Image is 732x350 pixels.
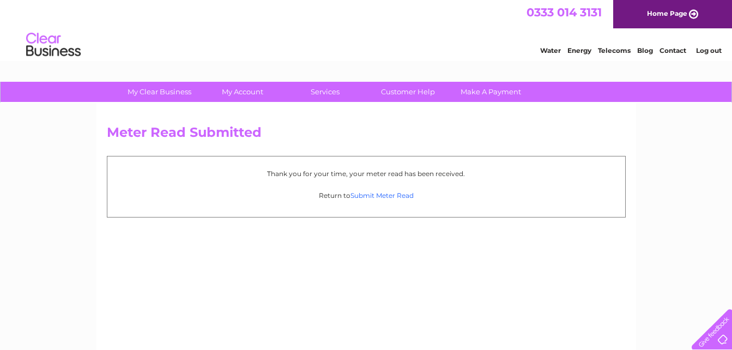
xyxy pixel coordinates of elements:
[540,46,561,55] a: Water
[567,46,591,55] a: Energy
[197,82,287,102] a: My Account
[107,125,626,146] h2: Meter Read Submitted
[660,46,686,55] a: Contact
[446,82,536,102] a: Make A Payment
[696,46,722,55] a: Log out
[26,28,81,62] img: logo.png
[363,82,453,102] a: Customer Help
[109,6,624,53] div: Clear Business is a trading name of Verastar Limited (registered in [GEOGRAPHIC_DATA] No. 3667643...
[350,191,414,200] a: Submit Meter Read
[637,46,653,55] a: Blog
[114,82,204,102] a: My Clear Business
[527,5,602,19] a: 0333 014 3131
[598,46,631,55] a: Telecoms
[113,190,620,201] p: Return to
[113,168,620,179] p: Thank you for your time, your meter read has been received.
[280,82,370,102] a: Services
